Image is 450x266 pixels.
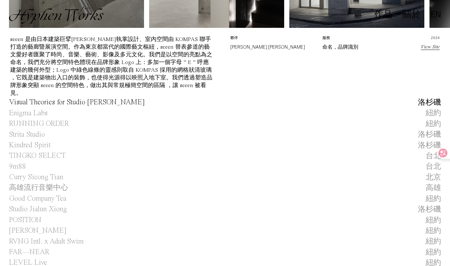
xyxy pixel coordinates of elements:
div: 台北 [426,151,441,161]
span: Strita Studio [9,129,45,140]
a: 作品 [374,12,392,19]
span: Enigma Labs [9,108,47,118]
span: RUNNING ORDER [9,118,69,129]
div: 洛杉磯 [418,97,441,108]
span: Curry Sicong Tian [9,172,63,182]
div: 高雄 [426,183,441,193]
a: 關於 [403,12,420,19]
div: 台北 [426,161,441,172]
a: View Site [421,44,440,50]
div: 洛杉磯 [418,129,441,140]
div: 洛杉磯 [418,204,441,214]
div: 紐約 [426,194,441,204]
p: 夥伴 [230,36,312,43]
div: 紐約 [426,108,441,118]
div: 紐約 [426,119,441,129]
div: 紐約 [426,226,441,236]
a: EN [431,11,441,18]
img: Hyphen Works [9,6,104,24]
span: Visual Theories for Studio [PERSON_NAME] [9,97,145,108]
span: RVNG Intl. x Adult Swim [9,236,84,247]
div: 作品 [374,10,392,19]
span: 9m88 [9,161,26,172]
div: 關於 [403,10,420,19]
span: FAR—NEAR [9,247,49,257]
span: Kindred Spirit [9,140,51,150]
span: POSITION [9,215,41,225]
p: [PERSON_NAME] [PERSON_NAME] [230,43,312,51]
span: Studio Jialun Xiong [9,204,67,214]
p: 2024 [414,36,440,43]
div: 北京 [426,172,441,182]
p: 命名，品牌識別 [322,43,404,51]
span: [PERSON_NAME] [9,225,66,236]
div: 紐約 [426,247,441,257]
p: 服務 [322,36,404,43]
div: 紐約 [426,215,441,225]
h1: 高雄流行音樂中心 [9,183,68,193]
div: seeen 是由日本建築巨擘[PERSON_NAME]執掌設計、室內空間由 KOMPAS 聯手打造的藝廊暨展演空間。作為東京都當代的國際藝文樞紐，seeen 替表參道的藝文愛好者匯聚了時尚、音樂... [10,36,212,96]
span: TINGKO SELECT [9,150,66,161]
span: Good Company Tea [9,193,66,204]
div: 洛杉磯 [418,140,441,150]
div: 紐約 [426,236,441,246]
